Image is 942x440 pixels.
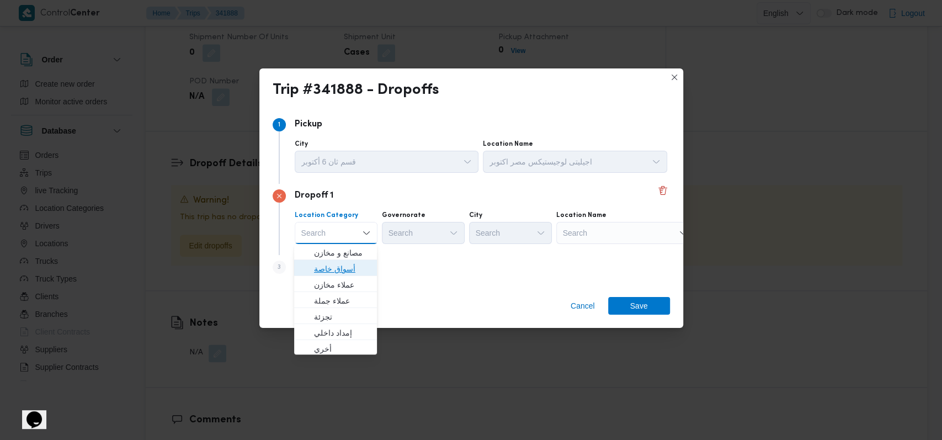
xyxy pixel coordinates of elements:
[483,140,533,149] label: Location Name
[571,299,595,312] span: Cancel
[566,297,599,315] button: Cancel
[11,396,46,429] iframe: chat widget
[301,155,356,167] span: قسم ثان 6 أكتوبر
[314,278,370,291] span: عملاء مخازن
[536,229,545,237] button: Open list of options
[294,340,377,356] button: أخري
[652,157,661,166] button: Open list of options
[295,211,358,220] label: Location Category
[630,297,648,315] span: Save
[449,229,458,237] button: Open list of options
[314,246,370,259] span: مصانع و مخازن
[294,276,377,292] button: عملاء مخازن
[608,297,670,315] button: Save
[294,292,377,308] button: عملاء جملة
[278,121,280,128] span: 1
[294,308,377,324] button: تجزئة
[294,324,377,340] button: إمداد داخلي
[469,211,482,220] label: City
[278,264,281,271] span: 3
[679,229,688,237] button: Open list of options
[294,260,377,276] button: أسواق خاصة
[556,211,606,220] label: Location Name
[314,262,370,275] span: أسواق خاصة
[295,118,322,131] p: Pickup
[314,326,370,340] span: إمداد داخلي
[489,155,592,167] span: اجيليتى لوجيستيكس مصر اكتوبر
[295,140,308,149] label: City
[276,193,283,199] svg: Step 2 has errors
[668,71,681,84] button: Closes this modal window
[362,229,371,237] button: Close list of options
[656,184,669,197] button: Delete
[295,189,333,203] p: Dropoff 1
[273,82,439,99] div: Trip #341888 - Dropoffs
[294,244,377,260] button: مصانع و مخازن
[314,310,370,324] span: تجزئة
[314,294,370,308] span: عملاء جملة
[463,157,472,166] button: Open list of options
[382,211,425,220] label: Governorate
[314,342,370,356] span: أخري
